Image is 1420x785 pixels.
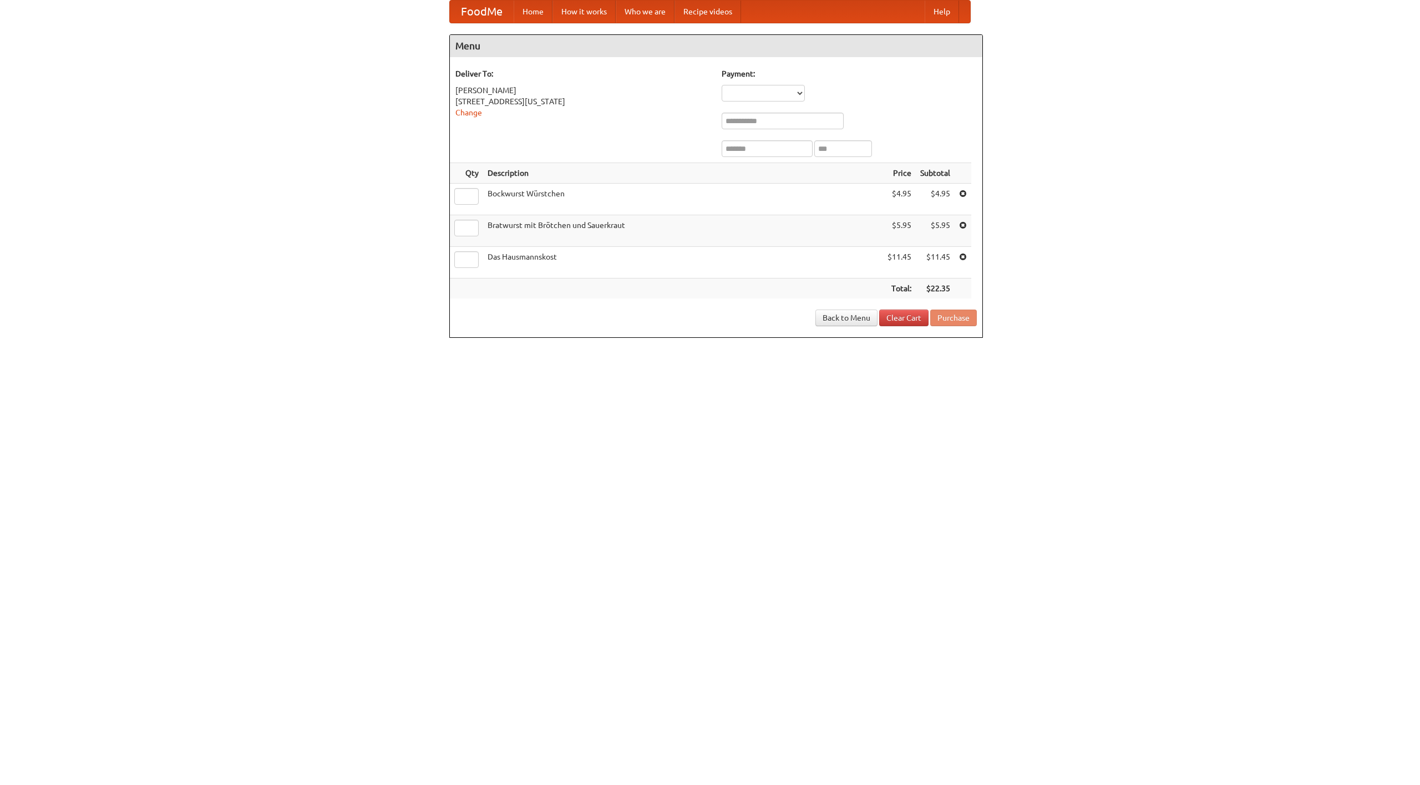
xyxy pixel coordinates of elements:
[916,278,955,299] th: $22.35
[455,85,711,96] div: [PERSON_NAME]
[879,310,929,326] a: Clear Cart
[916,184,955,215] td: $4.95
[930,310,977,326] button: Purchase
[883,278,916,299] th: Total:
[883,215,916,247] td: $5.95
[815,310,878,326] a: Back to Menu
[616,1,674,23] a: Who we are
[450,35,982,57] h4: Menu
[674,1,741,23] a: Recipe videos
[450,1,514,23] a: FoodMe
[483,215,883,247] td: Bratwurst mit Brötchen und Sauerkraut
[883,163,916,184] th: Price
[483,163,883,184] th: Description
[916,247,955,278] td: $11.45
[916,163,955,184] th: Subtotal
[455,96,711,107] div: [STREET_ADDRESS][US_STATE]
[883,247,916,278] td: $11.45
[450,163,483,184] th: Qty
[483,184,883,215] td: Bockwurst Würstchen
[883,184,916,215] td: $4.95
[455,108,482,117] a: Change
[722,68,977,79] h5: Payment:
[925,1,959,23] a: Help
[552,1,616,23] a: How it works
[455,68,711,79] h5: Deliver To:
[483,247,883,278] td: Das Hausmannskost
[916,215,955,247] td: $5.95
[514,1,552,23] a: Home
